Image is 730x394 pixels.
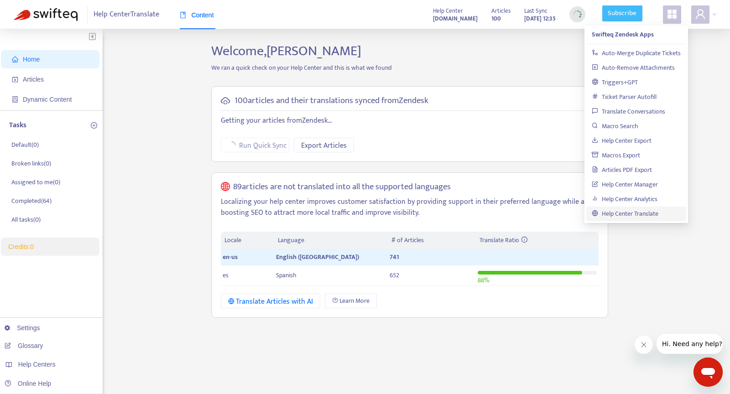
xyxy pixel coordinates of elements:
a: Subscribe [602,5,642,22]
p: All tasks ( 0 ) [11,215,41,224]
a: Auto-Merge Duplicate Tickets [592,48,681,58]
span: Dynamic Content [23,96,72,103]
th: # of Articles [388,232,476,249]
strong: [DATE] 12:35 [524,14,556,24]
h5: 89 articles are not translated into all the supported languages [233,182,451,192]
img: Swifteq [14,8,78,21]
a: Triggers+GPT [592,77,638,88]
span: Help Center [433,6,463,16]
span: home [12,56,18,62]
a: [DOMAIN_NAME] [433,13,478,24]
a: Help Center Translate [592,208,658,219]
a: Macros Export [592,150,640,161]
span: English ([GEOGRAPHIC_DATA]) [276,252,359,262]
a: Help Center Manager [592,179,658,190]
iframe: Message from company [657,334,723,354]
p: Localizing your help center improves customer satisfaction by providing support in their preferre... [221,197,599,218]
a: Settings [5,324,40,332]
iframe: Button to launch messaging window [693,358,723,387]
span: loading [227,140,236,150]
a: Learn More [325,294,377,308]
a: Help Center Analytics [592,194,657,204]
span: Content [180,11,214,19]
span: es [223,270,229,280]
span: Last Sync [524,6,547,16]
a: Translate Conversations [592,106,665,117]
span: plus-circle [91,122,97,129]
span: cloud-sync [221,96,230,105]
button: Run Quick Sync [221,138,289,152]
span: 741 [390,252,399,262]
a: Glossary [5,342,43,349]
a: Online Help [5,380,51,387]
th: Language [274,232,387,249]
p: Getting your articles from Zendesk ... [221,115,599,126]
strong: [DOMAIN_NAME] [433,14,478,24]
p: Completed ( 64 ) [11,196,52,206]
button: Export Articles [294,138,354,152]
div: Translate Articles with AI [228,296,313,307]
p: Assigned to me ( 0 ) [11,177,60,187]
span: 88 % [478,275,489,285]
p: We ran a quick check on your Help Center and this is what we found [204,63,615,73]
h5: 100 articles and their translations synced from Zendesk [235,96,428,106]
a: Auto-Remove Attachments [592,62,675,73]
th: Locale [221,232,275,249]
a: Articles PDF Export [592,165,652,175]
span: en-us [223,252,238,262]
span: Export Articles [301,140,347,151]
p: Tasks [9,120,26,131]
span: Learn More [339,296,370,306]
span: user [695,9,706,20]
span: Home [23,56,40,63]
p: Default ( 0 ) [11,140,39,150]
span: appstore [667,9,678,20]
span: Welcome, [PERSON_NAME] [211,40,361,62]
span: Spanish [276,270,297,280]
span: container [12,96,18,103]
button: Translate Articles with AI [221,294,321,308]
a: Macro Search [592,121,638,131]
iframe: Close message [635,336,653,354]
span: Help Center Translate [94,6,159,23]
span: book [180,12,186,18]
span: Run Quick Sync [239,140,287,151]
img: sync_loading.0b5143dde30e3a21642e.gif [572,9,583,20]
span: account-book [12,76,18,83]
a: Help Center Export [592,135,652,146]
a: Credits:0 [8,243,34,250]
span: Help Centers [18,361,56,368]
div: Translate Ratio [480,235,594,245]
strong: Swifteq Zendesk Apps [592,29,654,40]
span: global [221,182,230,192]
span: Articles [23,76,44,83]
strong: 100 [491,14,501,24]
span: 652 [390,270,399,280]
span: Articles [491,6,511,16]
a: Ticket Parser Autofill [592,92,657,102]
p: Broken links ( 0 ) [11,159,51,168]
